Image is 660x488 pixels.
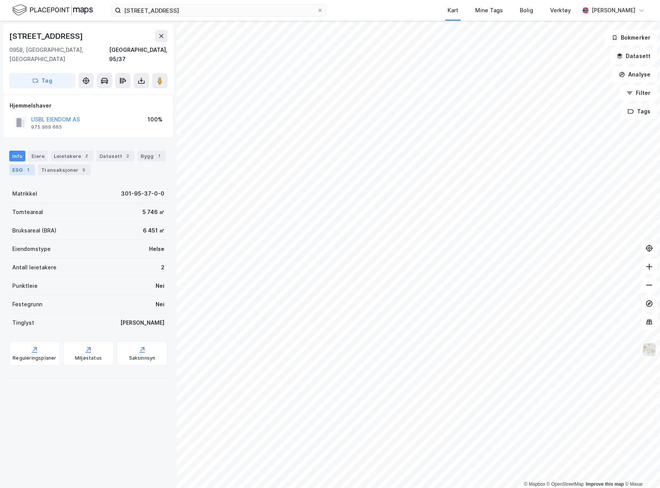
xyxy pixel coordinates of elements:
[642,342,657,357] img: Z
[156,300,164,309] div: Nei
[83,152,90,160] div: 2
[550,6,571,15] div: Verktøy
[124,152,131,160] div: 2
[12,226,56,235] div: Bruksareal (BRA)
[28,151,48,161] div: Eiere
[12,207,43,217] div: Tomteareal
[149,244,164,254] div: Helse
[9,30,85,42] div: [STREET_ADDRESS]
[161,263,164,272] div: 2
[156,281,164,290] div: Nei
[155,152,163,160] div: 1
[12,281,38,290] div: Punktleie
[12,3,93,17] img: logo.f888ab2527a4732fd821a326f86c7f29.svg
[621,104,657,119] button: Tags
[96,151,134,161] div: Datasett
[524,481,545,487] a: Mapbox
[592,6,635,15] div: [PERSON_NAME]
[547,481,584,487] a: OpenStreetMap
[9,151,25,161] div: Info
[9,45,109,64] div: 0958, [GEOGRAPHIC_DATA], [GEOGRAPHIC_DATA]
[610,48,657,64] button: Datasett
[143,207,164,217] div: 5 746 ㎡
[129,355,156,361] div: Saksinnsyn
[80,166,88,174] div: 5
[120,318,164,327] div: [PERSON_NAME]
[75,355,102,361] div: Miljøstatus
[605,30,657,45] button: Bokmerker
[612,67,657,82] button: Analyse
[12,244,51,254] div: Eiendomstype
[12,189,37,198] div: Matrikkel
[622,451,660,488] iframe: Chat Widget
[9,164,35,175] div: ESG
[148,115,163,124] div: 100%
[520,6,533,15] div: Bolig
[12,300,42,309] div: Festegrunn
[12,318,34,327] div: Tinglyst
[138,151,166,161] div: Bygg
[31,124,62,130] div: 975 969 665
[9,73,75,88] button: Tag
[586,481,624,487] a: Improve this map
[121,5,317,16] input: Søk på adresse, matrikkel, gårdeiere, leietakere eller personer
[620,85,657,101] button: Filter
[448,6,458,15] div: Kart
[13,355,56,361] div: Reguleringsplaner
[143,226,164,235] div: 6 451 ㎡
[10,101,167,110] div: Hjemmelshaver
[24,166,32,174] div: 1
[109,45,167,64] div: [GEOGRAPHIC_DATA], 95/37
[121,189,164,198] div: 301-95-37-0-0
[51,151,93,161] div: Leietakere
[12,263,56,272] div: Antall leietakere
[38,164,91,175] div: Transaksjoner
[475,6,503,15] div: Mine Tags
